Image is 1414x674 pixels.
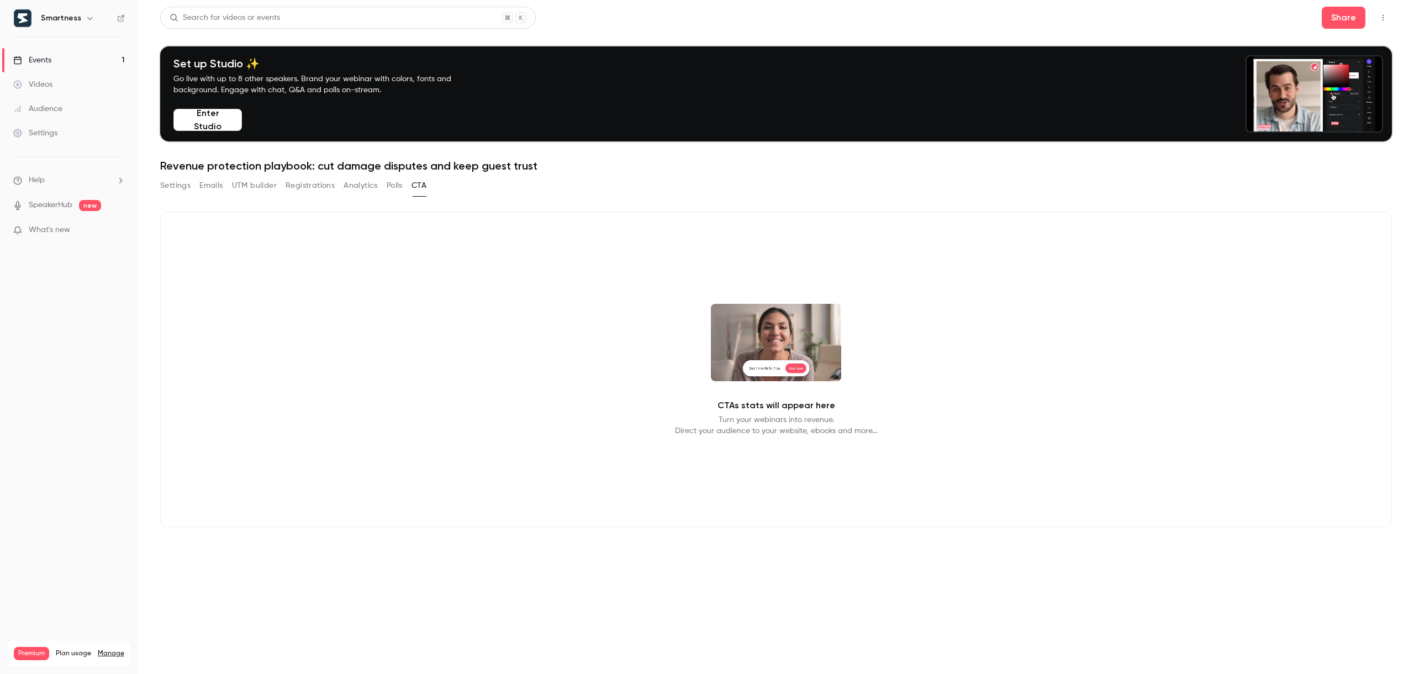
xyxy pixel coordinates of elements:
[173,109,242,131] button: Enter Studio
[173,73,477,96] p: Go live with up to 8 other speakers. Brand your webinar with colors, fonts and background. Engage...
[41,13,81,24] h6: Smartness
[13,128,57,139] div: Settings
[411,177,426,194] button: CTA
[14,9,31,27] img: Smartness
[1322,7,1365,29] button: Share
[29,199,72,211] a: SpeakerHub
[199,177,223,194] button: Emails
[173,57,477,70] h4: Set up Studio ✨
[160,177,191,194] button: Settings
[717,399,835,412] p: CTAs stats will appear here
[13,175,125,186] li: help-dropdown-opener
[232,177,277,194] button: UTM builder
[387,177,403,194] button: Polls
[286,177,335,194] button: Registrations
[675,414,877,436] p: Turn your webinars into revenue. Direct your audience to your website, ebooks and more...
[170,12,280,24] div: Search for videos or events
[79,200,101,211] span: new
[13,103,62,114] div: Audience
[56,649,91,658] span: Plan usage
[13,55,51,66] div: Events
[160,159,1392,172] h1: Revenue protection playbook: cut damage disputes and keep guest trust
[344,177,378,194] button: Analytics
[29,224,70,236] span: What's new
[29,175,45,186] span: Help
[98,649,124,658] a: Manage
[14,647,49,660] span: Premium
[13,79,52,90] div: Videos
